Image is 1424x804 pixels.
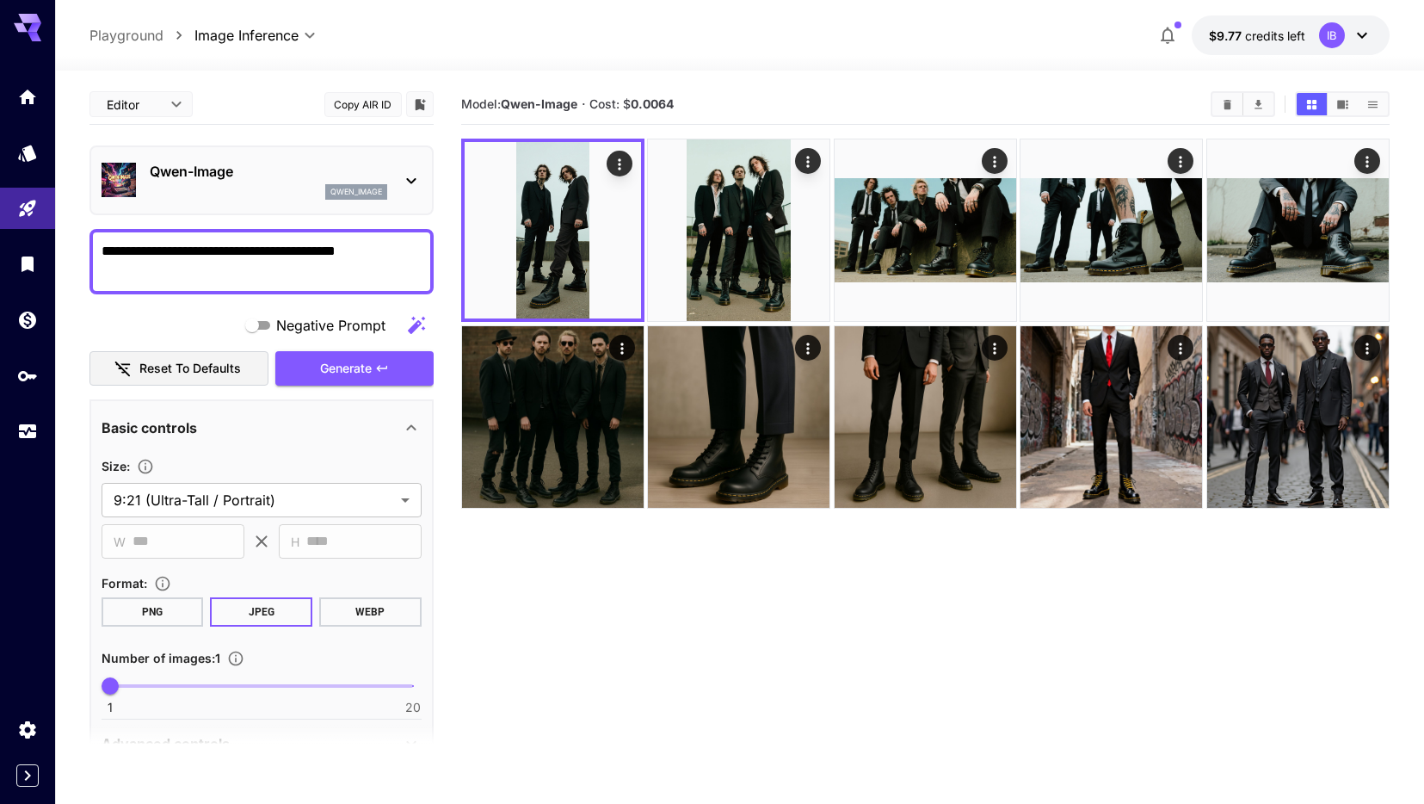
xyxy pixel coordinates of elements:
[114,532,126,552] span: W
[607,151,632,176] div: Actions
[320,358,372,380] span: Generate
[835,326,1016,508] img: Z
[1358,93,1388,115] button: Show media in list view
[1243,93,1273,115] button: Download All
[405,699,421,716] span: 20
[501,96,577,111] b: Qwen-Image
[609,335,635,361] div: Actions
[1245,28,1305,43] span: credits left
[276,315,385,336] span: Negative Prompt
[1212,93,1242,115] button: Clear All
[108,699,113,716] span: 1
[1209,28,1245,43] span: $9.77
[291,532,299,552] span: H
[102,597,204,627] button: PNG
[102,154,422,207] div: Qwen-Imageqwen_image
[982,148,1008,174] div: Actions
[107,96,160,114] span: Editor
[330,186,382,198] p: qwen_image
[17,253,38,275] div: Library
[102,459,130,473] span: Size :
[796,148,822,174] div: Actions
[796,335,822,361] div: Actions
[102,417,197,438] p: Basic controls
[17,142,38,164] div: Models
[17,421,38,442] div: Usage
[1354,335,1380,361] div: Actions
[1207,326,1389,508] img: Z
[102,651,220,665] span: Number of images : 1
[220,650,251,667] button: Specify how many images to generate in a single request. Each image generation will be charged se...
[1020,139,1202,321] img: 9k=
[1207,139,1389,321] img: Z
[275,351,434,387] button: Generate
[631,96,674,111] b: 0.0064
[412,94,428,114] button: Add to library
[319,597,422,627] button: WEBP
[1354,148,1380,174] div: Actions
[147,575,178,592] button: Choose the file format for the output image.
[89,351,268,387] button: Reset to defaults
[102,723,422,764] div: Advanced controls
[1020,326,1202,508] img: Z
[102,407,422,448] div: Basic controls
[130,458,161,475] button: Adjust the dimensions of the generated image by specifying its width and height in pixels, or sel...
[324,92,402,117] button: Copy AIR ID
[150,161,387,182] p: Qwen-Image
[461,96,577,111] span: Model:
[982,335,1008,361] div: Actions
[1319,22,1345,48] div: IB
[17,309,38,331] div: Wallet
[1295,91,1390,117] div: Show media in grid viewShow media in video viewShow media in list view
[1168,148,1194,174] div: Actions
[1209,27,1305,45] div: $9.77422
[589,96,674,111] span: Cost: $
[89,25,163,46] a: Playground
[114,490,394,510] span: 9:21 (Ultra-Tall / Portrait)
[582,94,586,114] p: ·
[89,25,194,46] nav: breadcrumb
[194,25,299,46] span: Image Inference
[102,576,147,591] span: Format :
[835,139,1016,321] img: 2Q==
[17,86,38,108] div: Home
[17,365,38,387] div: API Keys
[17,198,38,220] div: Playground
[16,764,39,787] button: Expand sidebar
[465,142,641,319] img: Z
[648,139,829,321] img: 9k=
[1297,93,1327,115] button: Show media in grid view
[17,719,38,740] div: Settings
[1168,335,1194,361] div: Actions
[1328,93,1358,115] button: Show media in video view
[1192,15,1390,55] button: $9.77422IB
[1211,91,1275,117] div: Clear AllDownload All
[648,326,829,508] img: Z
[210,597,312,627] button: JPEG
[462,326,644,508] img: 2Q==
